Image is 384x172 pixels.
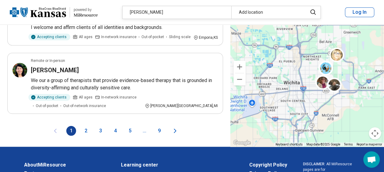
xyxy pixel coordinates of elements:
span: Map data ©2025 Google [306,143,340,146]
button: 5 [125,126,135,136]
a: Copyright Policy [249,161,287,169]
a: Blue Cross Blue Shield Kansaspowered by [10,5,98,20]
button: 1 [66,126,76,136]
div: Open chat [363,151,380,168]
span: In-network insurance [101,95,137,100]
p: We our a group of therapists that provide evidence-based therapy that is grounded in diversity-af... [31,77,218,91]
p: I welcome and affirm clients of all identities and backgrounds. [31,24,218,31]
span: All ages [79,95,93,100]
button: 4 [110,126,120,136]
button: Log In [345,7,374,17]
p: Remote or In-person [31,58,65,63]
a: Learning center [121,161,233,169]
button: Zoom out [233,73,246,85]
img: Google [232,139,252,147]
div: Accepting clients [28,34,70,40]
button: Map camera controls [369,127,381,139]
a: Terms (opens in new tab) [344,143,353,146]
span: Out-of-pocket [141,34,164,40]
button: Keyboard shortcuts [276,142,303,147]
button: Zoom in [233,61,246,73]
span: In-network insurance [101,34,137,40]
div: powered by [74,7,98,13]
span: DISCLAIMER [303,162,324,166]
button: Previous page [52,126,59,136]
button: 3 [96,126,105,136]
span: ... [140,126,149,136]
span: Out-of-network insurance [63,103,106,109]
a: Report a map error [357,143,382,146]
button: Next page [171,126,179,136]
div: Emporia , KS [193,35,218,40]
a: AboutMiResource [24,161,105,169]
span: All ages [79,34,93,40]
span: Out-of-pocket [36,103,58,109]
h3: [PERSON_NAME] [31,66,79,74]
div: [PERSON_NAME] [123,6,231,19]
div: Add location [231,6,304,19]
span: Sliding scale [169,34,191,40]
a: Open this area in Google Maps (opens a new window) [232,139,252,147]
button: 2 [81,126,91,136]
img: Blue Cross Blue Shield Kansas [10,5,66,20]
button: 9 [154,126,164,136]
div: [PERSON_NAME][GEOGRAPHIC_DATA] , MI [145,103,218,109]
div: Accepting clients [28,94,70,101]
